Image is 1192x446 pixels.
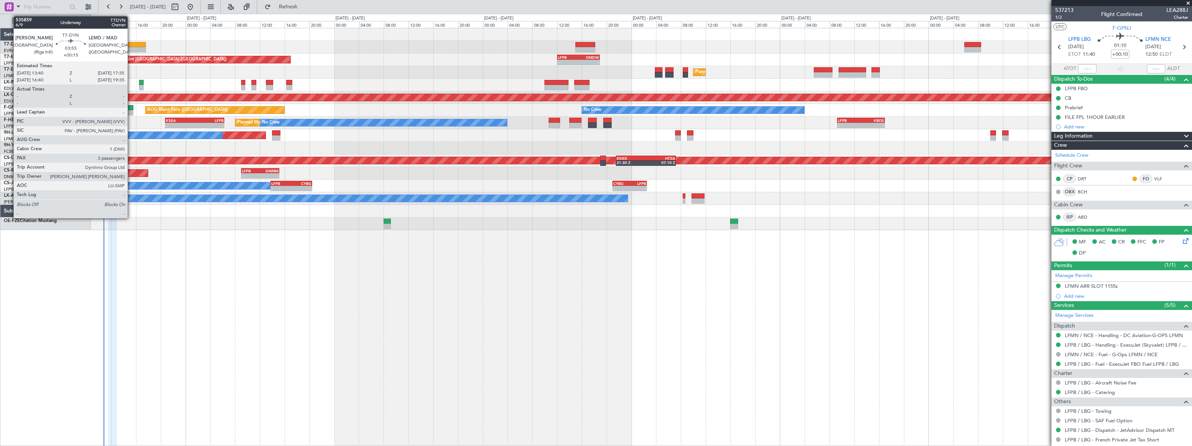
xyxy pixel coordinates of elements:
div: 20:00 [309,21,334,28]
a: BCH [1078,188,1095,195]
a: LFMN / NCE - Fuel - G-Ops LFMN / NCE [1065,351,1158,358]
button: Refresh [261,1,307,13]
span: LFMN NCE [1145,36,1171,44]
a: ABD [1078,214,1095,221]
div: 00:00 [186,21,211,28]
span: (1/1) [1164,261,1176,269]
div: - [861,123,884,128]
div: 04:00 [359,21,384,28]
div: 08:00 [87,21,112,28]
a: 9H-LPZLegacy 500 [4,130,44,135]
div: - [558,60,578,65]
div: 08:00 [235,21,260,28]
div: FO [1140,175,1152,183]
span: T7-EAGL [4,55,23,59]
span: 1/2 [1055,14,1074,21]
span: ELDT [1160,51,1172,58]
div: 00:00 [483,21,508,28]
div: LFMN ARR SLOT 1155z [1065,283,1118,289]
div: 12:00 [854,21,879,28]
div: 04:00 [508,21,533,28]
div: Flight Confirmed [1101,10,1142,18]
div: - [271,186,291,191]
div: - [838,123,861,128]
span: [DATE] [1145,43,1161,51]
div: 08:00 [978,21,1003,28]
div: 00:00 [632,21,656,28]
a: OE-FZECitation Mustang [4,219,57,223]
div: 12:00 [260,21,285,28]
div: CP [1063,175,1076,183]
div: Prebrief [1065,104,1083,111]
div: CYBG [291,181,311,186]
div: 00:00 [780,21,805,28]
span: CS-DOU [4,156,22,160]
span: T7-EMI [4,67,19,72]
a: CS-JHHGlobal 6000 [4,181,46,185]
span: ETOT [1068,51,1081,58]
span: Charter [1054,369,1072,378]
a: LFPB / LBG - Aircraft Noise Fee [1065,380,1136,386]
a: DRT [1078,175,1095,182]
span: 9H-LPZ [4,130,19,135]
input: Trip Number [23,1,67,13]
div: OMDW [578,55,599,60]
div: 21:30 Z [617,160,646,165]
div: [DATE] - [DATE] [781,15,811,22]
a: Manage Permits [1055,272,1092,280]
span: 01:10 [1114,42,1126,50]
a: EDLW/DTM [4,98,26,104]
div: [DATE] - [DATE] [187,15,216,22]
span: [DATE] - [DATE] [130,3,166,10]
div: [DATE] - [DATE] [484,15,513,22]
span: 537213 [1055,6,1074,14]
div: LFPB FBO [1065,85,1088,92]
a: LFMD/CEQ [4,136,26,142]
div: No Crew [262,117,280,128]
a: LFPB/LBG [4,187,24,192]
span: OE-FZE [4,219,20,223]
a: LX-GBHFalcon 7X [4,92,42,97]
span: CS-JHH [4,181,20,185]
div: LFPB [271,181,291,186]
a: LFMN/NCE [4,73,26,79]
a: VLF [1154,175,1171,182]
div: - [630,186,646,191]
div: [DATE] - [DATE] [92,15,122,22]
a: EDLW/DTM [4,86,26,91]
a: LX-AOACitation Mustang [4,193,58,198]
div: ISP [1063,213,1076,221]
div: 00:00 [929,21,954,28]
div: 16:00 [730,21,755,28]
div: OBX [1063,188,1076,196]
span: All Aircraft [20,18,81,24]
a: LFPB/LBG [4,111,24,117]
div: [DATE] - [DATE] [930,15,959,22]
span: ALDT [1167,65,1180,73]
div: LFPB [242,169,260,173]
span: ATOT [1064,65,1076,73]
button: UTC [1053,23,1067,30]
div: EGKK [617,156,646,161]
div: LFPB [558,55,578,60]
div: 08:00 [533,21,557,28]
span: FFC [1137,238,1146,246]
div: 16:00 [582,21,607,28]
span: LX-GBH [4,92,21,97]
div: 08:00 [681,21,706,28]
div: CB [1065,95,1071,101]
div: DNMM [260,169,279,173]
a: LFPB/LBG [4,123,24,129]
div: - [195,123,223,128]
div: 04:00 [211,21,235,28]
span: (5/5) [1164,301,1176,309]
a: T7-DYNChallenger 604 [4,42,54,47]
a: EVRA/RIX [4,48,23,54]
span: Dispatch Checks and Weather [1054,226,1127,235]
a: LFPB / LBG - Towing [1065,408,1111,414]
a: F-GPNJFalcon 900EX [4,105,49,110]
div: AOG Maint Paris ([GEOGRAPHIC_DATA]) [147,104,228,116]
div: 12:00 [409,21,434,28]
a: LFMN / NCE - Handling - DC Aviation-G-OPS LFMN [1065,332,1183,339]
div: [DATE] - [DATE] [633,15,662,22]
